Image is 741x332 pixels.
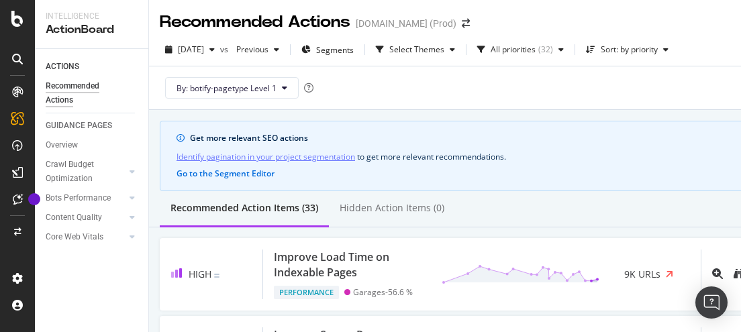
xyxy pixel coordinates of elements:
[160,11,350,34] div: Recommended Actions
[214,274,219,278] img: Equal
[46,22,138,38] div: ActionBoard
[538,46,553,54] div: ( 32 )
[296,39,359,60] button: Segments
[46,138,139,152] a: Overview
[46,119,139,133] a: GUIDANCE PAGES
[370,39,460,60] button: Select Themes
[231,44,268,55] span: Previous
[165,77,299,99] button: By: botify-pagetype Level 1
[46,158,116,186] div: Crawl Budget Optimization
[316,44,354,56] span: Segments
[274,286,339,299] div: Performance
[472,39,569,60] button: All priorities(32)
[712,268,723,279] div: magnifying-glass-plus
[46,158,126,186] a: Crawl Budget Optimization
[160,39,220,60] button: [DATE]
[177,82,277,94] span: By: botify-pagetype Level 1
[46,79,126,107] div: Recommended Actions
[46,191,111,205] div: Bots Performance
[695,286,728,319] div: Open Intercom Messenger
[624,268,660,281] span: 9K URLs
[274,250,426,280] div: Improve Load Time on Indexable Pages
[46,119,112,133] div: GUIDANCE PAGES
[356,17,456,30] div: [DOMAIN_NAME] (Prod)
[46,211,126,225] a: Content Quality
[340,201,444,215] div: Hidden Action Items (0)
[601,46,658,54] div: Sort: by priority
[389,46,444,54] div: Select Themes
[46,138,78,152] div: Overview
[28,193,40,205] div: Tooltip anchor
[462,19,470,28] div: arrow-right-arrow-left
[177,150,355,164] a: Identify pagination in your project segmentation
[231,39,285,60] button: Previous
[491,46,536,54] div: All priorities
[46,60,79,74] div: ACTIONS
[178,44,204,55] span: 2025 Aug. 27th
[189,268,211,280] span: High
[353,287,413,297] div: Garages - 56.6 %
[46,60,139,74] a: ACTIONS
[581,39,674,60] button: Sort: by priority
[46,11,138,22] div: Intelligence
[170,201,318,215] div: Recommended Action Items (33)
[46,211,102,225] div: Content Quality
[220,44,231,55] span: vs
[177,169,275,178] button: Go to the Segment Editor
[46,230,126,244] a: Core Web Vitals
[46,79,139,107] a: Recommended Actions
[46,191,126,205] a: Bots Performance
[46,230,103,244] div: Core Web Vitals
